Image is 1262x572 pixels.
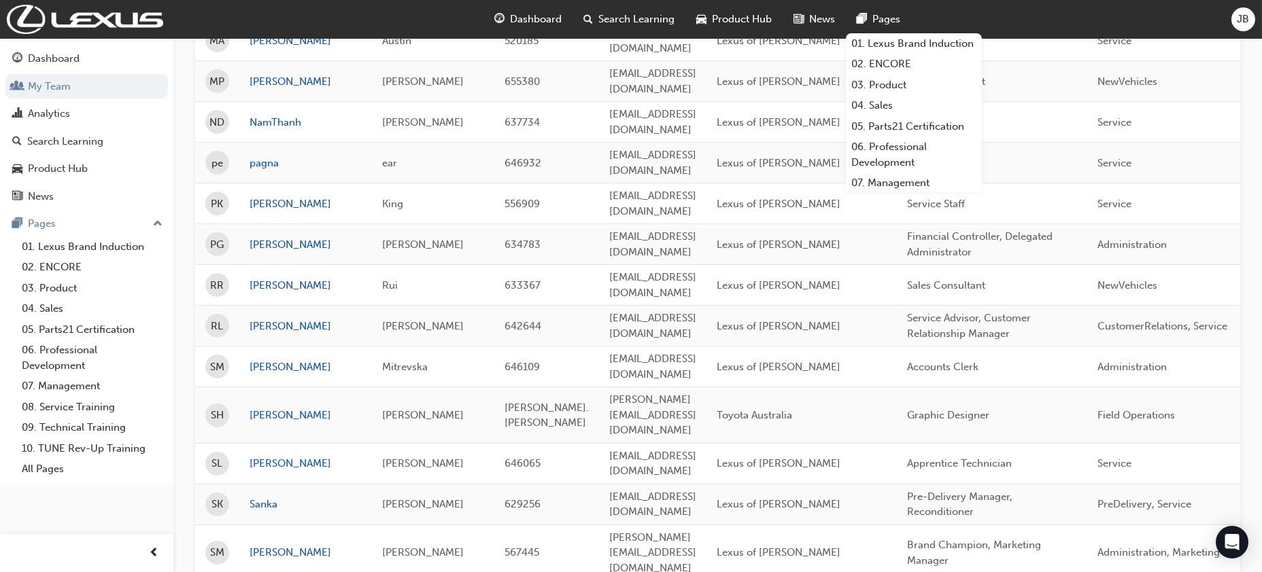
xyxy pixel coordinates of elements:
[609,230,696,258] span: [EMAIL_ADDRESS][DOMAIN_NAME]
[1216,526,1248,558] div: Open Intercom Messenger
[5,43,168,211] button: DashboardMy TeamAnalyticsSearch LearningProduct HubNews
[382,320,464,332] span: [PERSON_NAME]
[1097,409,1175,421] span: Field Operations
[16,278,168,299] a: 03. Product
[907,409,989,421] span: Graphic Designer
[685,5,783,33] a: car-iconProduct Hub
[494,11,505,28] span: guage-icon
[250,33,362,49] a: [PERSON_NAME]
[1097,75,1157,88] span: NewVehicles
[717,279,840,291] span: Lexus of [PERSON_NAME]
[846,137,982,173] a: 06. Professional Development
[505,320,541,332] span: 642644
[250,156,362,171] a: pagna
[583,11,593,28] span: search-icon
[210,33,225,49] span: MA
[505,546,539,558] span: 567445
[382,198,403,210] span: King
[210,115,225,130] span: ND
[28,51,80,67] div: Dashboard
[28,106,70,122] div: Analytics
[609,393,696,436] span: [PERSON_NAME][EMAIL_ADDRESS][DOMAIN_NAME]
[483,5,573,33] a: guage-iconDashboard
[250,497,362,512] a: Sanka
[609,149,696,177] span: [EMAIL_ADDRESS][DOMAIN_NAME]
[28,216,56,232] div: Pages
[505,116,540,128] span: 637734
[846,5,911,33] a: pages-iconPages
[712,12,772,27] span: Product Hub
[211,408,224,423] span: SH
[250,74,362,90] a: [PERSON_NAME]
[211,196,224,212] span: PK
[717,198,840,210] span: Lexus of [PERSON_NAME]
[717,498,840,510] span: Lexus of [PERSON_NAME]
[717,116,840,128] span: Lexus of [PERSON_NAME]
[1097,546,1220,558] span: Administration, Marketing
[609,271,696,299] span: [EMAIL_ADDRESS][DOMAIN_NAME]
[12,108,22,120] span: chart-icon
[250,408,362,423] a: [PERSON_NAME]
[211,237,224,253] span: PG
[857,11,867,28] span: pages-icon
[16,340,168,376] a: 06. Professional Development
[16,236,168,257] a: 01. Lexus Brand Induction
[5,211,168,236] button: Pages
[250,456,362,471] a: [PERSON_NAME]
[609,353,696,380] span: [EMAIL_ADDRESS][DOMAIN_NAME]
[12,81,22,93] span: people-icon
[1097,498,1191,510] span: PreDelivery, Service
[717,361,840,373] span: Lexus of [PERSON_NAME]
[505,457,541,469] span: 646065
[210,74,225,90] span: MP
[212,456,223,471] span: SL
[1238,12,1250,27] span: JB
[809,12,835,27] span: News
[1097,116,1131,128] span: Service
[717,157,840,169] span: Lexus of [PERSON_NAME]
[211,497,223,512] span: SK
[872,12,900,27] span: Pages
[382,457,464,469] span: [PERSON_NAME]
[16,417,168,438] a: 09. Technical Training
[5,101,168,126] a: Analytics
[794,11,804,28] span: news-icon
[250,545,362,560] a: [PERSON_NAME]
[1097,361,1167,373] span: Administration
[16,257,168,278] a: 02. ENCORE
[382,409,464,421] span: [PERSON_NAME]
[505,75,540,88] span: 655380
[505,198,540,210] span: 556909
[609,67,696,95] span: [EMAIL_ADDRESS][DOMAIN_NAME]
[717,238,840,251] span: Lexus of [PERSON_NAME]
[16,319,168,340] a: 05. Parts21 Certification
[210,359,224,375] span: SM
[510,12,562,27] span: Dashboard
[16,397,168,418] a: 08. Service Training
[717,546,840,558] span: Lexus of [PERSON_NAME]
[907,230,1053,258] span: Financial Controller, Delegated Administrator
[907,361,978,373] span: Accounts Clerk
[16,438,168,459] a: 10. TUNE Rev-Up Training
[250,359,362,375] a: [PERSON_NAME]
[907,490,1012,518] span: Pre-Delivery Manager, Reconditioner
[609,312,696,340] span: [EMAIL_ADDRESS][DOMAIN_NAME]
[598,12,675,27] span: Search Learning
[717,457,840,469] span: Lexus of [PERSON_NAME]
[250,319,362,334] a: [PERSON_NAME]
[1097,198,1131,210] span: Service
[907,198,965,210] span: Service Staff
[1231,7,1255,31] button: JB
[505,498,541,510] span: 629256
[250,237,362,253] a: [PERSON_NAME]
[1097,238,1167,251] span: Administration
[846,173,982,194] a: 07. Management
[783,5,846,33] a: news-iconNews
[505,361,540,373] span: 646109
[5,129,168,154] a: Search Learning
[7,5,163,34] img: Trak
[250,278,362,293] a: [PERSON_NAME]
[717,75,840,88] span: Lexus of [PERSON_NAME]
